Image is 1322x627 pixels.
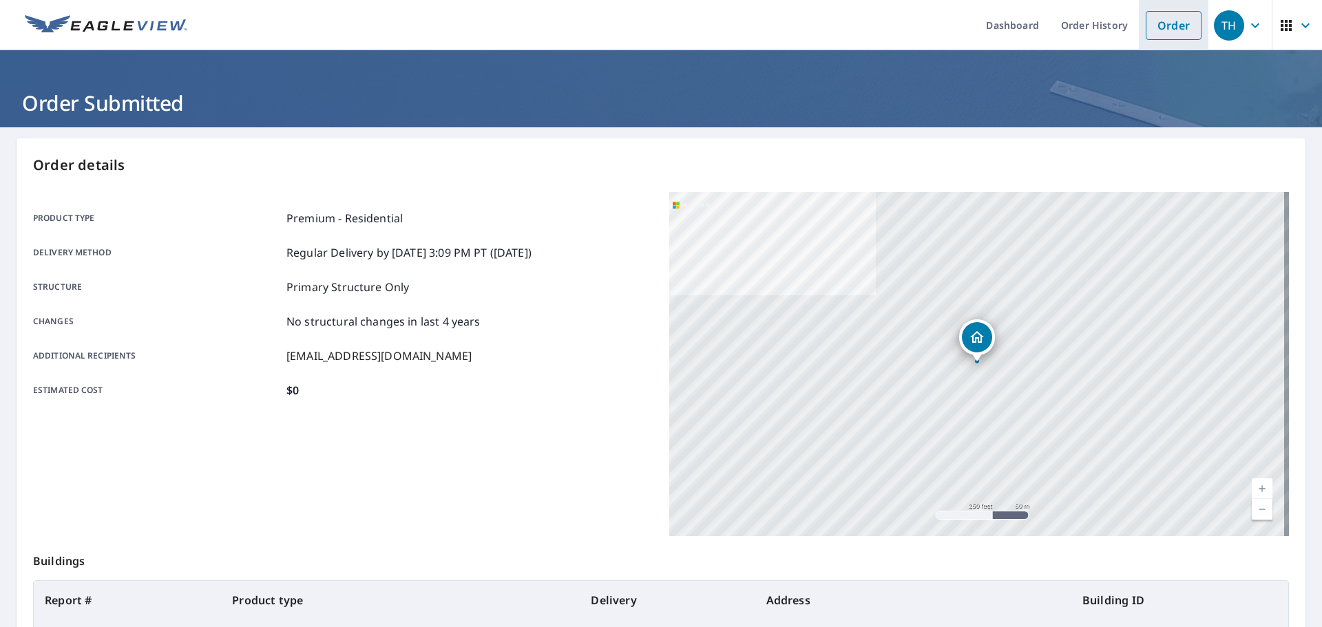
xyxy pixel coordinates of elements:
[33,155,1289,176] p: Order details
[34,581,221,619] th: Report #
[286,313,481,330] p: No structural changes in last 4 years
[286,382,299,398] p: $0
[959,319,995,362] div: Dropped pin, building 1, Residential property, 1437 S Catalina Ave Springfield, MO 65804
[1146,11,1202,40] a: Order
[33,536,1289,580] p: Buildings
[33,313,281,330] p: Changes
[286,210,403,226] p: Premium - Residential
[33,244,281,261] p: Delivery method
[33,210,281,226] p: Product type
[25,15,187,36] img: EV Logo
[33,348,281,364] p: Additional recipients
[286,244,532,261] p: Regular Delivery by [DATE] 3:09 PM PT ([DATE])
[1214,10,1244,41] div: TH
[580,581,755,619] th: Delivery
[1071,581,1288,619] th: Building ID
[1252,478,1272,499] a: Current Level 17, Zoom In
[33,382,281,398] p: Estimated cost
[1252,499,1272,520] a: Current Level 17, Zoom Out
[286,348,472,364] p: [EMAIL_ADDRESS][DOMAIN_NAME]
[755,581,1071,619] th: Address
[286,279,409,295] p: Primary Structure Only
[221,581,580,619] th: Product type
[17,89,1305,117] h1: Order Submitted
[33,279,281,295] p: Structure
